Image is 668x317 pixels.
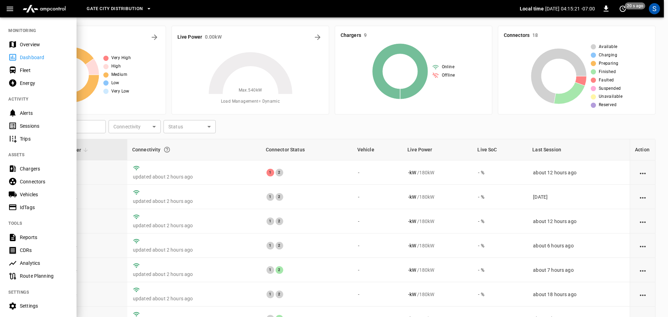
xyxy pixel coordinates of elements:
div: CDRs [20,247,68,254]
div: Connectors [20,178,68,185]
div: Fleet [20,67,68,74]
div: Sessions [20,122,68,129]
div: Vehicles [20,191,68,198]
span: 20 s ago [625,2,645,9]
div: Settings [20,302,68,309]
div: profile-icon [649,3,660,14]
p: Local time [520,5,544,12]
div: Reports [20,234,68,241]
div: Dashboard [20,54,68,61]
div: Alerts [20,110,68,117]
p: [DATE] 04:15:21 -07:00 [545,5,595,12]
div: Route Planning [20,272,68,279]
div: Energy [20,80,68,87]
span: Gate City Distribution [87,5,143,13]
div: Overview [20,41,68,48]
div: Analytics [20,260,68,267]
button: set refresh interval [617,3,628,14]
div: Chargers [20,165,68,172]
img: ampcontrol.io logo [20,2,69,15]
div: IdTags [20,204,68,211]
div: Trips [20,135,68,142]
